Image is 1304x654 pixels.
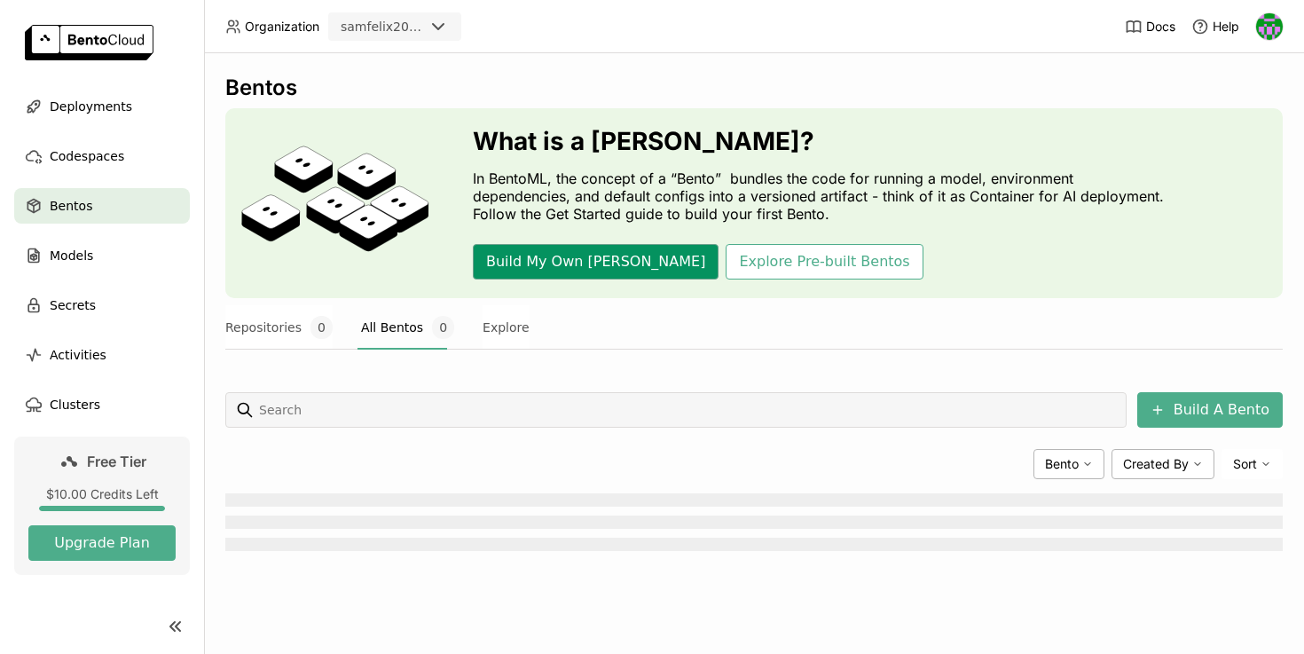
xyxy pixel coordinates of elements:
[225,75,1283,101] div: Bentos
[240,145,430,262] img: cover onboarding
[426,19,428,36] input: Selected samfelix2003.
[50,344,106,366] span: Activities
[28,525,176,561] button: Upgrade Plan
[473,244,719,280] button: Build My Own [PERSON_NAME]
[1033,449,1104,479] div: Bento
[1191,18,1239,35] div: Help
[14,138,190,174] a: Codespaces
[473,169,1174,223] p: In BentoML, the concept of a “Bento” bundles the code for running a model, environment dependenci...
[1137,392,1283,428] button: Build A Bento
[1112,449,1214,479] div: Created By
[245,19,319,35] span: Organization
[225,305,333,350] button: Repositories
[726,244,923,280] button: Explore Pre-built Bentos
[14,337,190,373] a: Activities
[50,394,100,415] span: Clusters
[14,387,190,422] a: Clusters
[1146,19,1175,35] span: Docs
[50,195,92,217] span: Bentos
[25,25,153,60] img: logo
[1125,18,1175,35] a: Docs
[1233,456,1257,472] span: Sort
[50,146,124,167] span: Codespaces
[14,188,190,224] a: Bentos
[1213,19,1239,35] span: Help
[87,453,146,470] span: Free Tier
[1222,449,1283,479] div: Sort
[50,245,93,266] span: Models
[310,316,333,339] span: 0
[1256,13,1283,40] img: Sam F
[14,89,190,124] a: Deployments
[432,316,454,339] span: 0
[257,396,1119,424] input: Search
[14,437,190,575] a: Free Tier$10.00 Credits LeftUpgrade Plan
[14,288,190,323] a: Secrets
[50,96,132,117] span: Deployments
[341,18,424,35] div: samfelix2003
[473,127,1174,155] h3: What is a [PERSON_NAME]?
[50,295,96,316] span: Secrets
[1123,456,1189,472] span: Created By
[14,238,190,273] a: Models
[1045,456,1079,472] span: Bento
[28,486,176,502] div: $10.00 Credits Left
[361,305,454,350] button: All Bentos
[483,305,530,350] button: Explore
